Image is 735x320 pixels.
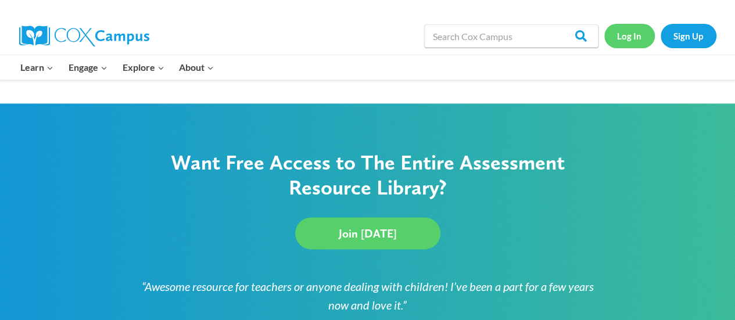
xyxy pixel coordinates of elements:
em: “Awesome resource for teachers or anyone dealing with children! I’ve been a part for a few years ... [142,279,594,312]
nav: Secondary Navigation [604,24,716,48]
input: Search Cox Campus [424,24,598,48]
p: Want Free Access to The Entire Assessment Resource Library? [132,150,603,200]
a: Sign Up [661,24,716,48]
span: Join [DATE] [339,226,397,240]
button: Child menu of Learn [13,55,62,80]
button: Child menu of Engage [61,55,115,80]
a: Log In [604,24,655,48]
img: Cox Campus [19,26,149,46]
button: Child menu of About [171,55,221,80]
a: Join [DATE] [295,217,440,249]
button: Child menu of Explore [115,55,172,80]
nav: Primary Navigation [13,55,221,80]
